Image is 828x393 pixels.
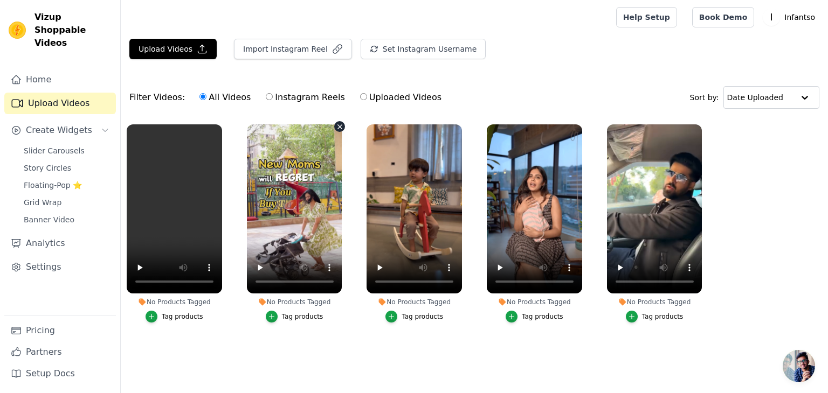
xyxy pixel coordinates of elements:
[26,124,92,137] span: Create Widgets
[266,311,323,322] button: Tag products
[129,39,217,59] button: Upload Videos
[146,311,203,322] button: Tag products
[234,39,352,59] button: Import Instagram Reel
[17,195,116,210] a: Grid Wrap
[24,197,61,208] span: Grid Wrap
[24,163,71,173] span: Story Circles
[4,69,116,90] a: Home
[607,298,702,306] div: No Products Tagged
[4,93,116,114] a: Upload Videos
[4,256,116,278] a: Settings
[17,143,116,158] a: Slider Carousels
[692,7,754,27] a: Book Demo
[506,311,563,322] button: Tag products
[17,178,116,193] a: Floating-Pop ⭐
[17,160,116,176] a: Story Circles
[162,312,203,321] div: Tag products
[763,8,819,27] button: I Infantso
[24,214,74,225] span: Banner Video
[24,145,85,156] span: Slider Carousels
[282,312,323,321] div: Tag products
[199,93,206,100] input: All Videos
[9,22,26,39] img: Vizup
[616,7,677,27] a: Help Setup
[265,90,345,104] label: Instagram Reels
[770,12,773,23] text: I
[690,86,820,109] div: Sort by:
[402,312,443,321] div: Tag products
[360,93,367,100] input: Uploaded Videos
[24,180,82,191] span: Floating-Pop ⭐
[4,233,116,254] a: Analytics
[4,363,116,384] a: Setup Docs
[266,93,273,100] input: Instagram Reels
[129,85,447,110] div: Filter Videos:
[780,8,819,27] p: Infantso
[4,341,116,363] a: Partners
[247,298,342,306] div: No Products Tagged
[360,90,442,104] label: Uploaded Videos
[4,120,116,141] button: Create Widgets
[367,298,462,306] div: No Products Tagged
[385,311,443,322] button: Tag products
[783,350,815,382] div: Open chat
[522,312,563,321] div: Tag products
[34,11,112,50] span: Vizup Shoppable Videos
[361,39,486,59] button: Set Instagram Username
[626,311,684,322] button: Tag products
[199,90,251,104] label: All Videos
[17,212,116,227] a: Banner Video
[4,320,116,341] a: Pricing
[127,298,222,306] div: No Products Tagged
[642,312,684,321] div: Tag products
[334,121,345,132] button: Video Delete
[487,298,582,306] div: No Products Tagged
